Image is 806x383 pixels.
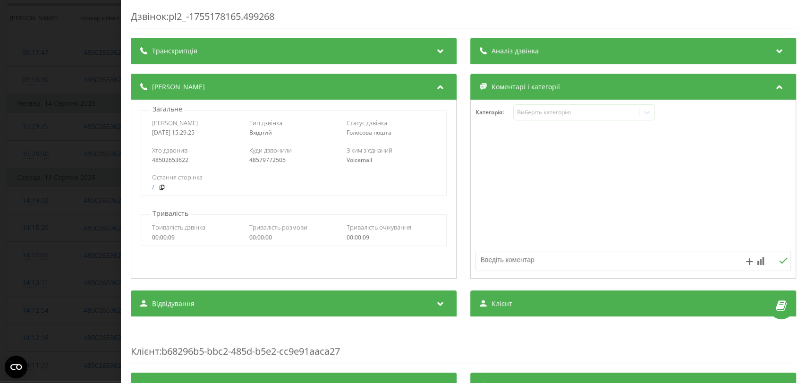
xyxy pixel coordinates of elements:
div: Дзвінок : pl2_-1755178165.499268 [131,10,796,28]
div: [DATE] 15:29:25 [152,129,241,136]
span: Транскрипція [152,46,197,56]
span: Хто дзвонив [152,146,187,154]
span: Відвідування [152,299,195,308]
span: Коментарі і категорії [492,82,560,92]
p: Загальне [150,104,185,114]
div: 48502653622 [152,157,241,163]
span: Тривалість розмови [249,223,307,231]
span: Клієнт [492,299,512,308]
span: [PERSON_NAME] [152,82,205,92]
span: Голосова пошта [347,128,391,136]
span: Куди дзвонили [249,146,292,154]
span: Статус дзвінка [347,119,387,127]
span: Тривалість очікування [347,223,411,231]
span: Тип дзвінка [249,119,282,127]
div: Voicemail [347,157,435,163]
h4: Категорія : [475,109,513,116]
div: 48579772505 [249,157,338,163]
span: [PERSON_NAME] [152,119,198,127]
a: / [152,184,154,191]
span: Тривалість дзвінка [152,223,205,231]
button: Open CMP widget [5,356,27,378]
span: Аналіз дзвінка [492,46,539,56]
div: 00:00:00 [249,234,338,241]
p: Тривалість [150,209,191,218]
div: Виберіть категорію [517,109,635,116]
span: Остання сторінка [152,173,203,181]
div: 00:00:09 [347,234,435,241]
span: Вхідний [249,128,272,136]
div: 00:00:09 [152,234,241,241]
div: : b68296b5-bbc2-485d-b5e2-cc9e91aaca27 [131,326,796,363]
span: Клієнт [131,345,159,357]
span: З ким з'єднаний [347,146,392,154]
